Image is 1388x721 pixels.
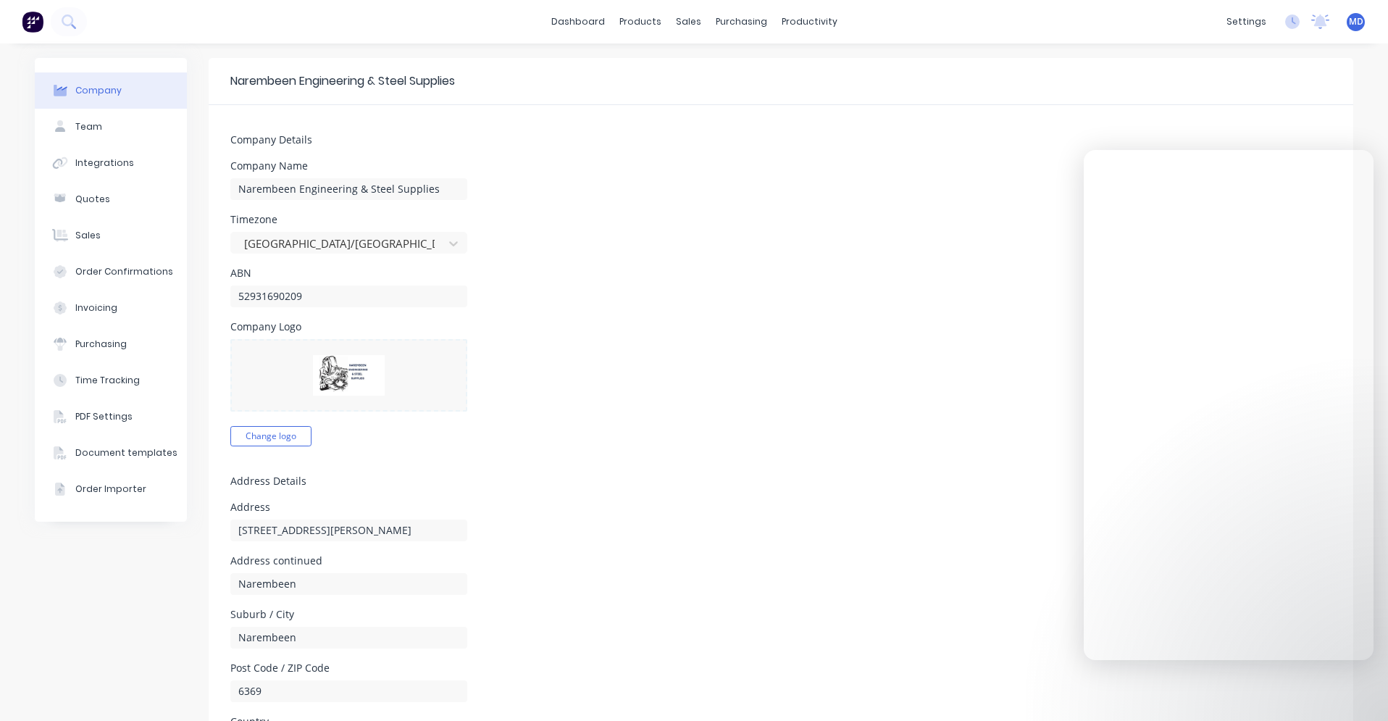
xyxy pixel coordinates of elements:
[35,217,187,254] button: Sales
[1219,11,1274,33] div: settings
[230,475,1331,488] h5: Address Details
[35,362,187,399] button: Time Tracking
[75,301,117,314] div: Invoicing
[75,374,140,387] div: Time Tracking
[230,214,467,225] div: Timezone
[230,161,467,171] div: Company Name
[35,181,187,217] button: Quotes
[75,120,102,133] div: Team
[35,72,187,109] button: Company
[35,471,187,507] button: Order Importer
[230,609,467,620] div: Suburb / City
[35,145,187,181] button: Integrations
[35,290,187,326] button: Invoicing
[230,322,467,332] div: Company Logo
[708,11,774,33] div: purchasing
[75,446,177,459] div: Document templates
[1349,15,1363,28] span: MD
[35,326,187,362] button: Purchasing
[230,72,455,90] div: Narembeen Engineering & Steel Supplies
[669,11,708,33] div: sales
[22,11,43,33] img: Factory
[612,11,669,33] div: products
[1084,150,1374,660] iframe: Intercom live chat
[75,483,146,496] div: Order Importer
[35,109,187,145] button: Team
[230,556,467,566] div: Address continued
[75,338,127,351] div: Purchasing
[35,399,187,435] button: PDF Settings
[75,193,110,206] div: Quotes
[230,268,467,278] div: ABN
[230,426,312,446] button: Change logo
[35,254,187,290] button: Order Confirmations
[75,265,173,278] div: Order Confirmations
[75,157,134,170] div: Integrations
[230,502,467,512] div: Address
[35,435,187,471] button: Document templates
[75,84,122,97] div: Company
[75,229,101,242] div: Sales
[1339,672,1374,707] iframe: Intercom live chat
[230,663,467,673] div: Post Code / ZIP Code
[230,134,1331,146] h5: Company Details
[75,410,133,423] div: PDF Settings
[544,11,612,33] a: dashboard
[774,11,845,33] div: productivity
